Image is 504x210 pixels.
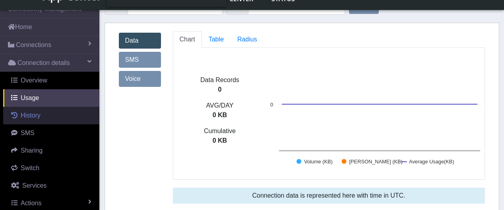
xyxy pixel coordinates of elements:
[3,177,99,194] a: Services
[21,77,47,84] span: Overview
[173,110,267,120] p: 0 KB
[209,36,224,43] span: Table
[3,89,99,107] a: Usage
[173,101,267,110] p: AVG/DAY
[173,85,267,94] p: 0
[21,165,39,171] span: Switch
[119,52,161,68] a: SMS
[16,40,51,50] span: Connections
[21,130,35,136] span: SMS
[304,159,333,165] text: Volume (KB)
[3,142,99,159] a: Sharing
[173,31,485,48] ul: Tabs
[180,36,195,43] span: Chart
[349,159,403,165] text: [PERSON_NAME] (KB)
[173,188,485,204] div: Connection data is represented here with time in UTC.
[270,102,273,108] text: 0
[21,200,41,206] span: Actions
[173,126,267,136] p: Cumulative
[173,75,267,85] p: Data Records
[237,36,257,43] span: Radius
[17,58,70,68] span: Connection details
[21,94,39,101] span: Usage
[3,124,99,142] a: SMS
[173,136,267,145] p: 0 KB
[409,159,454,165] text: Average Usage(KB)
[119,33,161,49] a: Data
[119,71,161,87] a: Voice
[21,147,43,154] span: Sharing
[3,72,99,89] a: Overview
[3,107,99,124] a: History
[21,112,41,119] span: History
[3,159,99,177] a: Switch
[22,182,47,189] span: Services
